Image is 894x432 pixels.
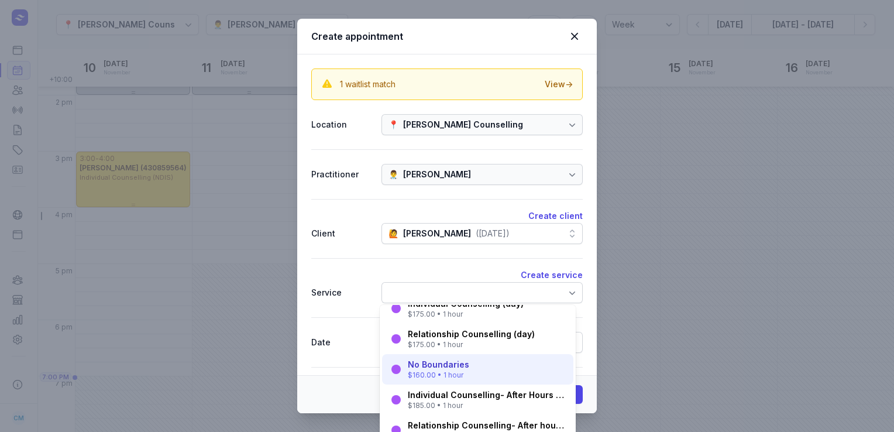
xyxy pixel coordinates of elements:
[408,340,535,349] div: $175.00 • 1 hour
[340,78,396,90] div: 1 waitlist match
[311,29,566,43] div: Create appointment
[311,118,372,132] div: Location
[388,227,398,241] div: 🙋️
[388,167,398,181] div: 👨‍⚕️
[311,335,372,349] div: Date
[545,78,573,90] div: View
[521,268,583,282] button: Create service
[311,227,372,241] div: Client
[408,420,566,431] div: Relationship Counselling- After hours (after 5pm)
[408,359,469,371] div: No Boundaries
[408,389,566,401] div: Individual Counselling- After Hours (after 5pm)
[388,118,398,132] div: 📍
[528,209,583,223] button: Create client
[408,371,469,380] div: $160.00 • 1 hour
[403,118,523,132] div: [PERSON_NAME] Counselling
[408,401,566,410] div: $185.00 • 1 hour
[408,310,524,319] div: $175.00 • 1 hour
[565,79,573,89] span: →
[311,167,372,181] div: Practitioner
[408,328,535,340] div: Relationship Counselling (day)
[403,167,471,181] div: [PERSON_NAME]
[311,286,372,300] div: Service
